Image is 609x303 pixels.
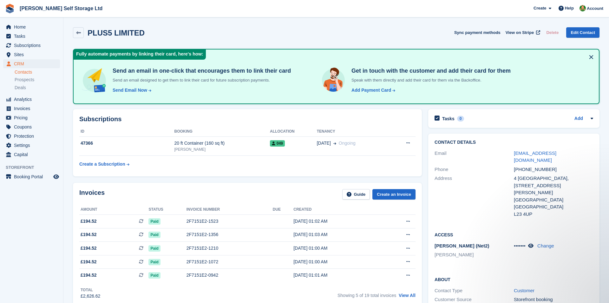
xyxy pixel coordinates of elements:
div: 2F7151E2-0942 [187,272,273,279]
div: [GEOGRAPHIC_DATA] [514,203,593,211]
a: menu [3,104,60,113]
span: Paid [148,245,160,252]
p: Send an email designed to get them to link their card for future subscription payments. [110,77,291,83]
div: [DATE] 01:02 AM [293,218,381,225]
th: Tenancy [317,127,390,137]
span: Pricing [14,113,52,122]
h2: Invoices [79,189,105,200]
a: Prospects [15,76,60,83]
div: Create a Subscription [79,161,125,168]
div: [PERSON_NAME] [174,147,270,152]
span: Create [534,5,546,11]
a: menu [3,95,60,104]
img: send-email-b5881ef4c8f827a638e46e229e590028c7e36e3a6c99d2365469aff88783de13.svg [81,67,108,94]
span: Booking Portal [14,172,52,181]
a: Contacts [15,69,60,75]
div: [DATE] 01:03 AM [293,231,381,238]
span: Home [14,23,52,31]
h2: Subscriptions [79,115,416,123]
div: 2F7151E2-1356 [187,231,273,238]
h2: Access [435,231,593,238]
span: Paid [148,232,160,238]
th: Allocation [270,127,317,137]
span: Ongoing [339,141,356,146]
a: menu [3,172,60,181]
th: Booking [174,127,270,137]
th: Due [273,205,293,215]
div: Total [81,287,100,293]
div: [DATE] 01:00 AM [293,245,381,252]
a: Change [537,243,554,248]
a: [PERSON_NAME] Self Storage Ltd [17,3,105,14]
a: View on Stripe [503,27,541,38]
span: [DATE] [317,140,331,147]
div: [PHONE_NUMBER] [514,166,593,173]
th: Amount [79,205,148,215]
span: £194.52 [81,231,97,238]
span: View on Stripe [506,30,534,36]
span: Deals [15,85,26,91]
a: [EMAIL_ADDRESS][DOMAIN_NAME] [514,150,556,163]
a: Add Payment Card [349,87,396,94]
span: ••••••• [514,243,526,248]
div: [GEOGRAPHIC_DATA] [514,196,593,204]
a: Customer [514,288,534,293]
div: 4 [GEOGRAPHIC_DATA], [STREET_ADDRESS][PERSON_NAME] [514,175,593,196]
h4: Get in touch with the customer and add their card for them [349,67,511,75]
span: Coupons [14,122,52,131]
div: 0 [457,116,464,122]
li: [PERSON_NAME] [435,251,514,259]
a: menu [3,50,60,59]
h4: Send an email in one-click that encourages them to link their card [110,67,291,75]
span: Paid [148,259,160,265]
th: Invoice number [187,205,273,215]
a: menu [3,113,60,122]
div: [DATE] 01:01 AM [293,272,381,279]
div: [DATE] 01:00 AM [293,259,381,265]
a: Create an Invoice [372,189,416,200]
div: Fully automate payments by linking their card, here's how: [74,49,206,60]
a: Create a Subscription [79,158,129,170]
button: Delete [544,27,561,38]
div: 47366 [79,140,174,147]
img: stora-icon-8386f47178a22dfd0bd8f6a31ec36ba5ce8667c1dd55bd0f319d3a0aa187defe.svg [5,4,15,13]
p: Speak with them directly and add their card for them via the Backoffice. [349,77,511,83]
span: Protection [14,132,52,141]
a: Preview store [52,173,60,181]
a: Deals [15,84,60,91]
div: Add Payment Card [351,87,391,94]
div: 2F7151E2-1072 [187,259,273,265]
span: Help [565,5,574,11]
div: Address [435,175,514,218]
span: [PERSON_NAME] (Net2) [435,243,489,248]
div: L23 4UP [514,211,593,218]
img: get-in-touch-e3e95b6451f4e49772a6039d3abdde126589d6f45a760754adfa51be33bf0f70.svg [320,67,346,93]
div: Email [435,150,514,164]
span: Showing 5 of 19 total invoices [337,293,396,298]
span: Paid [148,218,160,225]
div: Phone [435,166,514,173]
div: 2F7151E2-1523 [187,218,273,225]
span: £194.52 [81,259,97,265]
a: menu [3,32,60,41]
span: Analytics [14,95,52,104]
span: Storefront [6,164,63,171]
h2: About [435,276,593,282]
a: menu [3,41,60,50]
span: Sites [14,50,52,59]
span: Settings [14,141,52,150]
span: 049 [270,140,285,147]
a: menu [3,141,60,150]
th: Status [148,205,186,215]
a: Add [574,115,583,122]
a: menu [3,59,60,68]
div: 20 ft Container (160 sq ft) [174,140,270,147]
a: menu [3,23,60,31]
span: £194.52 [81,218,97,225]
div: 2F7151E2-1210 [187,245,273,252]
span: CRM [14,59,52,68]
th: Created [293,205,381,215]
span: Prospects [15,77,34,83]
a: menu [3,150,60,159]
h2: PLUS5 LIMITED [88,29,145,37]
